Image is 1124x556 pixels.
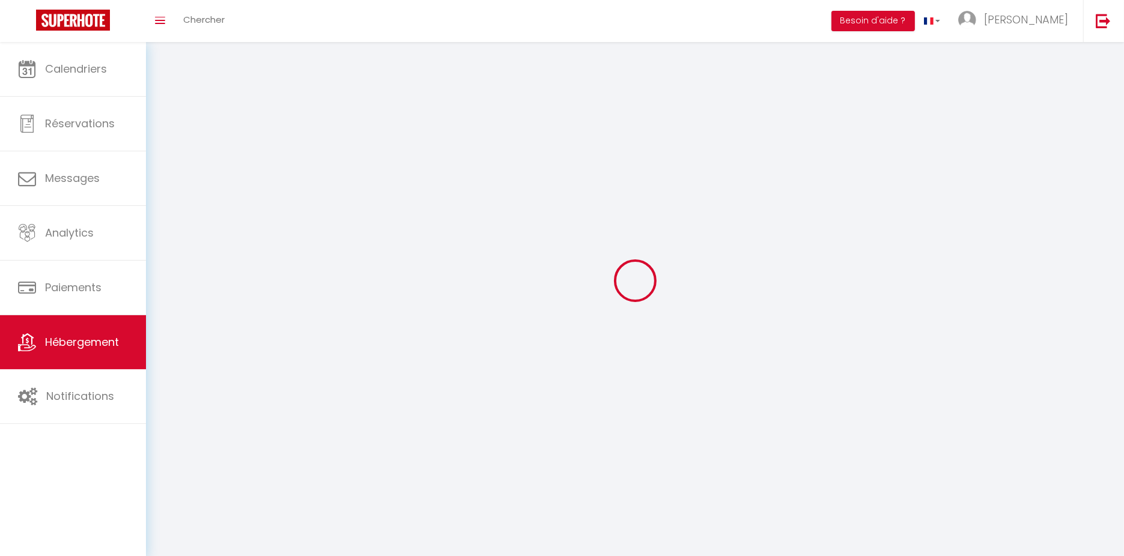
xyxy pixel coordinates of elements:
[183,13,225,26] span: Chercher
[10,5,46,41] button: Ouvrir le widget de chat LiveChat
[45,61,107,76] span: Calendriers
[1096,13,1111,28] img: logout
[45,280,102,295] span: Paiements
[45,334,119,349] span: Hébergement
[958,11,976,29] img: ...
[46,388,114,403] span: Notifications
[45,171,100,186] span: Messages
[984,12,1068,27] span: [PERSON_NAME]
[45,116,115,131] span: Réservations
[36,10,110,31] img: Super Booking
[45,225,94,240] span: Analytics
[831,11,915,31] button: Besoin d'aide ?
